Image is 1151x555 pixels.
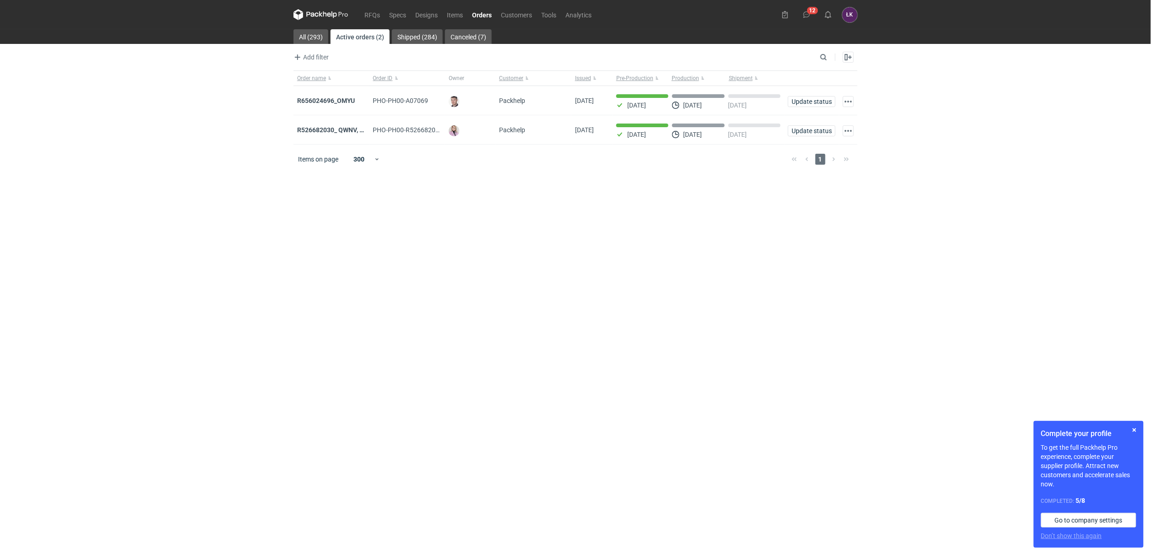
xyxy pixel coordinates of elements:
[297,126,457,134] a: R526682030_ QWNV, XFWR, YNDN, XXTG, GBZB, CWJH
[449,96,460,107] img: Maciej Sikora
[799,7,814,22] button: 12
[496,9,537,20] a: Customers
[788,96,836,107] button: Update status
[683,102,702,109] p: [DATE]
[842,7,858,22] div: Łukasz Kowalski
[344,153,374,166] div: 300
[575,97,594,104] span: 05/08/2025
[331,29,390,44] a: Active orders (2)
[411,9,442,20] a: Designs
[499,75,523,82] span: Customer
[788,125,836,136] button: Update status
[1041,531,1102,540] button: Don’t show this again
[360,9,385,20] a: RFQs
[571,71,613,86] button: Issued
[792,128,831,134] span: Update status
[297,97,355,104] a: R656024696_OMYU
[373,126,567,134] span: PHO-PH00-R526682030_-QWNV,-XFWR,-YNDN,-XXTG,-GBZB,-CWJH
[818,52,847,63] input: Search
[293,71,369,86] button: Order name
[298,155,338,164] span: Items on page
[815,154,825,165] span: 1
[575,75,591,82] span: Issued
[442,9,467,20] a: Items
[292,52,329,63] button: Add filter
[728,131,747,138] p: [DATE]
[369,71,445,86] button: Order ID
[792,98,831,105] span: Update status
[727,71,784,86] button: Shipment
[561,9,596,20] a: Analytics
[1076,497,1086,504] strong: 5 / 8
[670,71,727,86] button: Production
[449,125,460,136] img: Klaudia Wiśniewska
[467,9,496,20] a: Orders
[297,75,326,82] span: Order name
[575,126,594,134] span: 30/07/2025
[613,71,670,86] button: Pre-Production
[499,97,525,104] span: Packhelp
[385,9,411,20] a: Specs
[445,29,492,44] a: Canceled (7)
[449,75,464,82] span: Owner
[373,97,429,104] span: PHO-PH00-A07069
[728,102,747,109] p: [DATE]
[1041,496,1136,506] div: Completed:
[843,96,854,107] button: Actions
[499,126,525,134] span: Packhelp
[373,75,393,82] span: Order ID
[672,75,699,82] span: Production
[1041,443,1136,489] p: To get the full Packhelp Pro experience, complete your supplier profile. Attract new customers an...
[843,125,854,136] button: Actions
[1129,425,1140,436] button: Skip for now
[1041,428,1136,439] h1: Complete your profile
[1041,513,1136,528] a: Go to company settings
[293,29,328,44] a: All (293)
[627,131,646,138] p: [DATE]
[293,9,348,20] svg: Packhelp Pro
[537,9,561,20] a: Tools
[392,29,443,44] a: Shipped (284)
[495,71,571,86] button: Customer
[683,131,702,138] p: [DATE]
[729,75,753,82] span: Shipment
[616,75,653,82] span: Pre-Production
[627,102,646,109] p: [DATE]
[842,7,858,22] button: ŁK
